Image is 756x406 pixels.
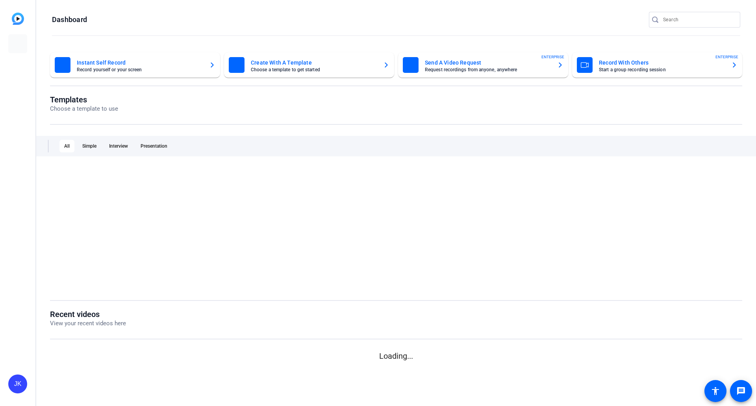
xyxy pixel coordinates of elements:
[50,95,118,104] h1: Templates
[50,104,118,113] p: Choose a template to use
[77,58,203,67] mat-card-title: Instant Self Record
[52,15,87,24] h1: Dashboard
[572,52,742,78] button: Record With OthersStart a group recording sessionENTERPRISE
[78,140,101,152] div: Simple
[715,54,738,60] span: ENTERPRISE
[599,58,725,67] mat-card-title: Record With Others
[50,319,126,328] p: View your recent videos here
[8,374,27,393] div: JK
[599,67,725,72] mat-card-subtitle: Start a group recording session
[541,54,564,60] span: ENTERPRISE
[50,52,220,78] button: Instant Self RecordRecord yourself or your screen
[50,310,126,319] h1: Recent videos
[50,350,742,362] p: Loading...
[736,386,746,396] mat-icon: message
[77,67,203,72] mat-card-subtitle: Record yourself or your screen
[12,13,24,25] img: blue-gradient.svg
[398,52,568,78] button: Send A Video RequestRequest recordings from anyone, anywhereENTERPRISE
[251,58,377,67] mat-card-title: Create With A Template
[104,140,133,152] div: Interview
[251,67,377,72] mat-card-subtitle: Choose a template to get started
[59,140,74,152] div: All
[224,52,394,78] button: Create With A TemplateChoose a template to get started
[711,386,720,396] mat-icon: accessibility
[425,67,551,72] mat-card-subtitle: Request recordings from anyone, anywhere
[136,140,172,152] div: Presentation
[663,15,734,24] input: Search
[425,58,551,67] mat-card-title: Send A Video Request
